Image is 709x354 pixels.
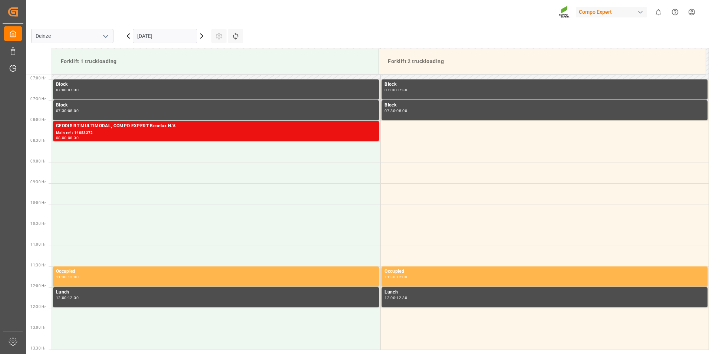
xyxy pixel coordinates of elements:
[30,305,46,309] span: 12:30 Hr
[559,6,571,19] img: Screenshot%202023-09-29%20at%2010.02.21.png_1712312052.png
[56,109,67,112] div: 07:30
[395,88,396,92] div: -
[576,5,650,19] button: Compo Expert
[385,88,395,92] div: 07:00
[385,102,705,109] div: Block
[56,130,376,136] div: Main ref : 14053372
[30,138,46,142] span: 08:30 Hr
[30,180,46,184] span: 09:30 Hr
[67,275,68,279] div: -
[56,268,376,275] div: Occupied
[68,109,79,112] div: 08:00
[67,88,68,92] div: -
[667,4,683,20] button: Help Center
[68,275,79,279] div: 12:00
[56,275,67,279] div: 11:30
[56,296,67,299] div: 12:00
[56,289,376,296] div: Lunch
[396,296,407,299] div: 12:30
[56,136,67,140] div: 08:00
[30,159,46,163] span: 09:00 Hr
[67,109,68,112] div: -
[395,109,396,112] div: -
[30,284,46,288] span: 12:00 Hr
[396,275,407,279] div: 12:00
[395,275,396,279] div: -
[56,81,376,88] div: Block
[68,136,79,140] div: 08:30
[395,296,396,299] div: -
[385,55,700,68] div: Forklift 2 truckloading
[385,289,705,296] div: Lunch
[67,136,68,140] div: -
[385,275,395,279] div: 11:30
[68,88,79,92] div: 07:30
[30,118,46,122] span: 08:00 Hr
[30,325,46,330] span: 13:00 Hr
[385,296,395,299] div: 12:00
[56,122,376,130] div: GEODIS RT MULTIMODAL, COMPO EXPERT Benelux N.V.
[650,4,667,20] button: show 0 new notifications
[58,55,373,68] div: Forklift 1 truckloading
[67,296,68,299] div: -
[31,29,113,43] input: Type to search/select
[30,97,46,101] span: 07:30 Hr
[30,346,46,350] span: 13:30 Hr
[30,201,46,205] span: 10:00 Hr
[396,109,407,112] div: 08:00
[68,296,79,299] div: 12:30
[133,29,197,43] input: DD.MM.YYYY
[30,242,46,246] span: 11:00 Hr
[100,30,111,42] button: open menu
[576,7,647,17] div: Compo Expert
[385,81,705,88] div: Block
[30,222,46,226] span: 10:30 Hr
[385,268,705,275] div: Occupied
[56,102,376,109] div: Block
[30,263,46,267] span: 11:30 Hr
[56,88,67,92] div: 07:00
[30,76,46,80] span: 07:00 Hr
[396,88,407,92] div: 07:30
[385,109,395,112] div: 07:30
